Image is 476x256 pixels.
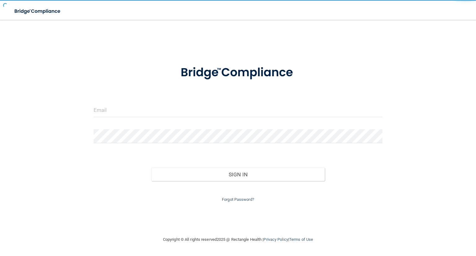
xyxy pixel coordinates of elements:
button: Sign In [151,168,324,181]
input: Email [94,103,382,117]
img: bridge_compliance_login_screen.278c3ca4.svg [168,57,308,88]
a: Privacy Policy [263,237,288,242]
img: bridge_compliance_login_screen.278c3ca4.svg [9,5,66,18]
div: Copyright © All rights reserved 2025 @ Rectangle Health | | [125,230,351,249]
a: Terms of Use [289,237,313,242]
a: Forgot Password? [222,197,254,202]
